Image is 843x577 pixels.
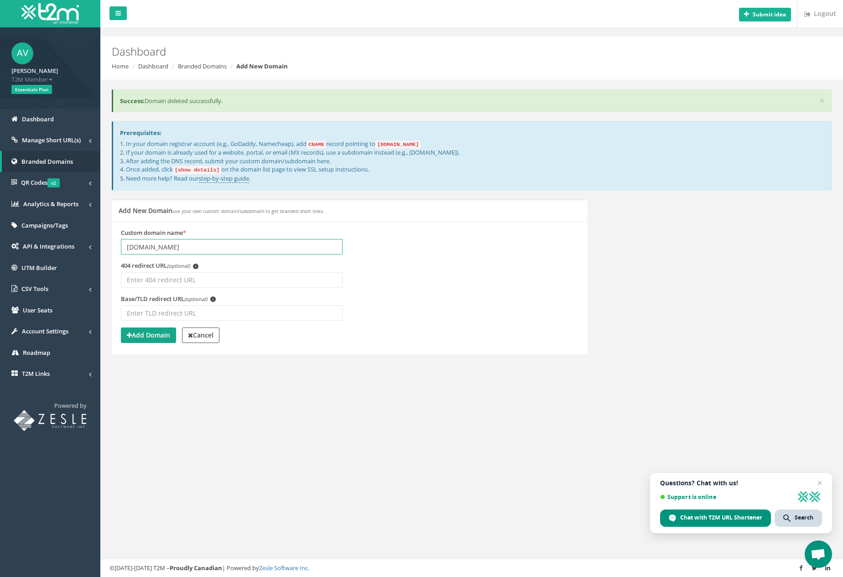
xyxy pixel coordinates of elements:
[22,136,81,144] span: Manage Short URL(s)
[121,305,343,321] input: Enter TLD redirect URL
[120,140,824,183] p: 1. In your domain registrar account (e.g., GoDaddy, Namecheap), add record pointing to 2. If your...
[11,42,33,64] span: AV
[112,46,709,57] h2: Dashboard
[121,239,343,255] input: Enter domain name
[660,509,771,527] div: Chat with T2M URL Shortener
[121,295,216,303] label: Base/TLD redirect URL
[11,64,89,83] a: [PERSON_NAME] T2M Member
[775,509,822,527] div: Search
[119,207,324,214] h5: Add New Domain
[660,494,794,500] span: Support is online
[121,261,198,270] label: 404 redirect URL
[23,348,50,357] span: Roadmap
[121,229,186,237] label: Custom domain name
[193,264,198,269] span: i
[21,157,73,166] span: Branded Domains
[112,62,129,70] a: Home
[173,166,221,174] code: [show details]
[805,541,832,568] div: Open chat
[11,75,89,84] span: T2M Member
[814,478,825,489] span: Close chat
[795,514,813,522] span: Search
[11,67,58,75] strong: [PERSON_NAME]
[21,178,60,187] span: QR Codes
[660,479,822,487] span: Questions? Chat with us!
[120,129,161,137] strong: Prerequisites:
[138,62,168,70] a: Dashboard
[182,327,219,343] a: Cancel
[236,62,288,70] strong: Add New Domain
[22,369,50,378] span: T2M Links
[170,564,222,572] strong: Proudly Canadian
[14,410,87,431] img: T2M URL Shortener powered by Zesle Software Inc.
[307,140,326,149] code: CNAME
[188,331,213,339] strong: Cancel
[178,62,227,70] a: Branded Domains
[21,285,48,293] span: CSV Tools
[23,242,74,250] span: API & Integrations
[167,262,190,269] em: (optional)
[210,296,216,302] span: i
[54,401,87,410] span: Powered by
[127,331,170,339] strong: Add Domain
[739,8,791,21] button: Submit idea
[21,3,79,24] img: T2M
[121,327,176,343] button: Add Domain
[47,178,60,187] span: v2
[22,327,68,335] span: Account Settings
[22,115,54,123] span: Dashboard
[21,221,68,229] span: Campaigns/Tags
[259,564,309,572] a: Zesle Software Inc.
[120,97,145,105] b: Success:
[172,208,324,214] small: use your own custom domain/subdomain to get branded short links.
[21,264,57,272] span: UTM Builder
[112,89,832,113] div: Domain deleted successfully.
[198,174,249,183] a: step-by-step guide
[23,200,78,208] span: Analytics & Reports
[819,96,825,105] button: ×
[680,514,762,522] span: Chat with T2M URL Shortener
[11,85,52,94] span: Essentials Plan
[184,296,207,302] em: (optional)
[753,10,786,18] b: Submit idea
[109,564,834,572] div: ©[DATE]-[DATE] T2M – | Powered by
[121,272,343,288] input: Enter 404 redirect URL
[23,306,52,314] span: User Seats
[375,140,421,149] code: [DOMAIN_NAME]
